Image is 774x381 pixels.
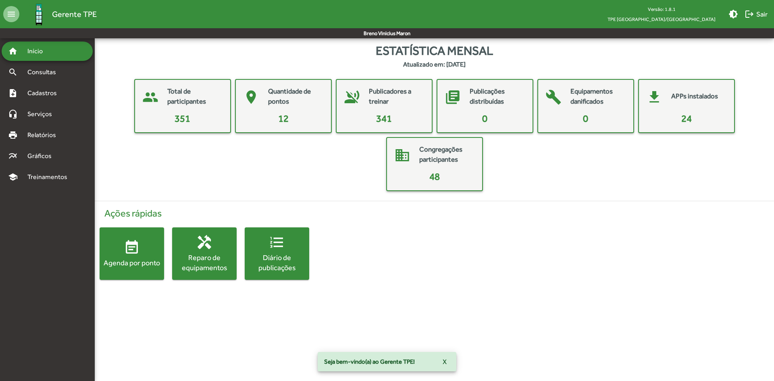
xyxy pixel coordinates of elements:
span: Relatórios [23,130,67,140]
mat-card-title: APPs instalados [671,91,718,102]
span: TPE [GEOGRAPHIC_DATA]/[GEOGRAPHIC_DATA] [601,14,722,24]
mat-icon: library_books [441,85,465,109]
button: Reparo de equipamentos [172,227,237,280]
div: Diário de publicações [245,252,309,273]
button: Agenda por ponto [100,227,164,280]
strong: Atualizado em: [DATE] [403,60,466,69]
mat-icon: people [138,85,162,109]
span: 341 [376,113,392,124]
mat-card-title: Total de participantes [167,86,222,107]
div: Agenda por ponto [100,258,164,268]
span: Gráficos [23,151,62,161]
a: Gerente TPE [19,1,97,27]
span: Sair [745,7,768,21]
mat-icon: event_note [124,239,140,256]
mat-card-title: Equipamentos danificados [570,86,625,107]
span: Seja bem-vindo(a) ao Gerente TPE! [324,358,415,366]
mat-icon: home [8,46,18,56]
mat-icon: menu [3,6,19,22]
span: 0 [583,113,588,124]
span: Início [23,46,54,56]
mat-icon: domain [390,143,414,167]
button: Diário de publicações [245,227,309,280]
mat-icon: voice_over_off [340,85,364,109]
button: X [436,354,453,369]
mat-icon: note_add [8,88,18,98]
div: Reparo de equipamentos [172,252,237,273]
span: Estatística mensal [376,42,493,60]
mat-icon: build [541,85,566,109]
mat-icon: place [239,85,263,109]
img: Logo [26,1,52,27]
mat-icon: format_list_numbered [269,234,285,250]
mat-icon: logout [745,9,754,19]
span: 48 [429,171,440,182]
span: Treinamentos [23,172,77,182]
mat-icon: school [8,172,18,182]
mat-icon: multiline_chart [8,151,18,161]
h4: Ações rápidas [100,208,769,219]
mat-card-title: Publicações distribuídas [470,86,524,107]
mat-icon: headset_mic [8,109,18,119]
span: 24 [681,113,692,124]
span: Serviços [23,109,63,119]
span: Cadastros [23,88,67,98]
span: 351 [175,113,190,124]
mat-card-title: Publicadores a treinar [369,86,424,107]
mat-card-title: Quantidade de pontos [268,86,323,107]
mat-icon: search [8,67,18,77]
mat-icon: get_app [642,85,666,109]
span: 0 [482,113,487,124]
div: Versão: 1.8.1 [601,4,722,14]
mat-card-title: Congregações participantes [419,144,474,165]
button: Sair [741,7,771,21]
mat-icon: print [8,130,18,140]
span: X [443,354,447,369]
mat-icon: handyman [196,234,212,250]
span: Consultas [23,67,67,77]
span: Gerente TPE [52,8,97,21]
span: 12 [278,113,289,124]
mat-icon: brightness_medium [728,9,738,19]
